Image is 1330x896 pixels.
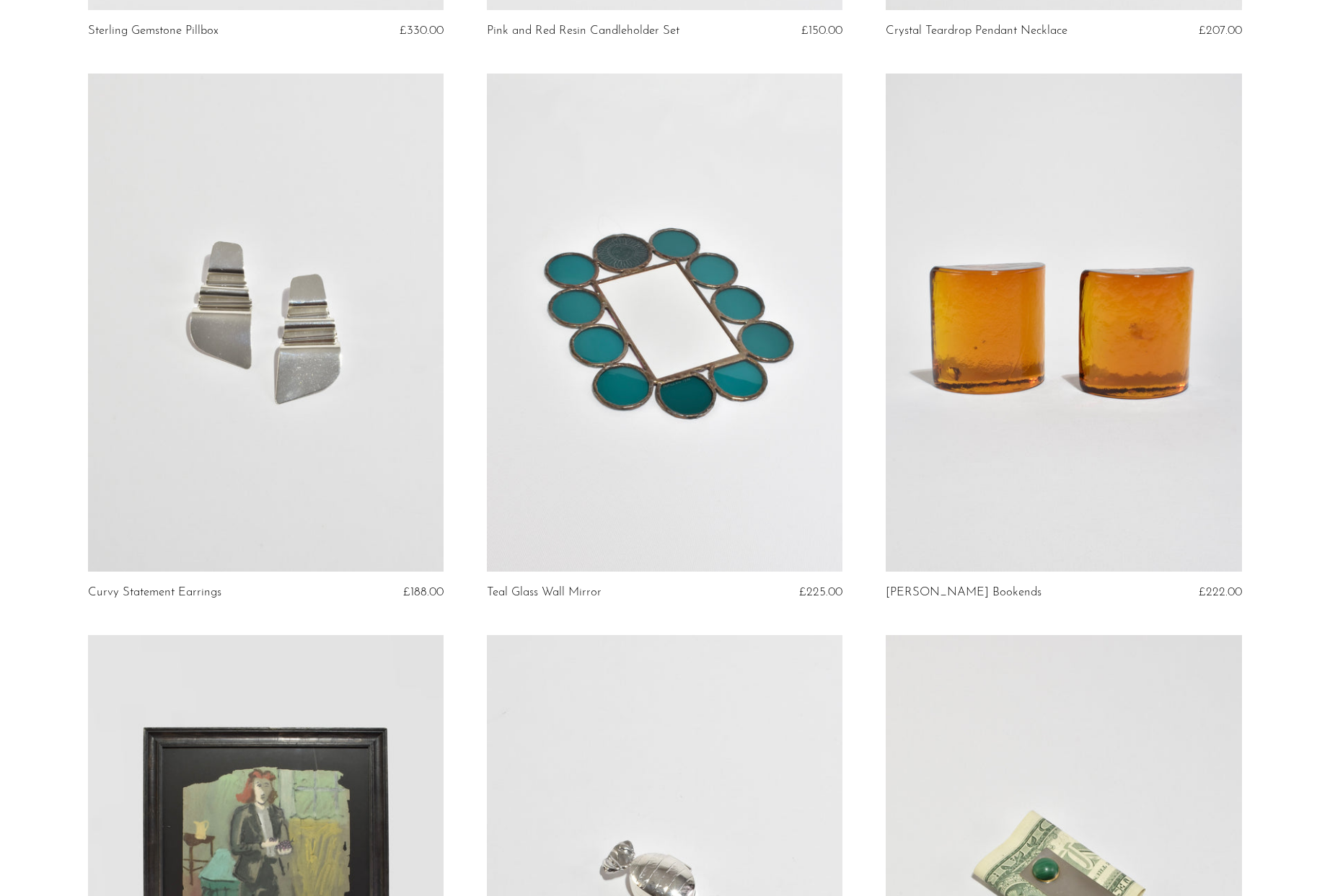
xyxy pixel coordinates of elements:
span: £150.00 [801,25,842,37]
a: Crystal Teardrop Pendant Necklace [886,25,1067,37]
span: £222.00 [1199,586,1242,598]
a: [PERSON_NAME] Bookends [886,586,1041,599]
a: Curvy Statement Earrings [88,586,221,599]
span: £207.00 [1199,25,1242,37]
a: Teal Glass Wall Mirror [487,586,602,599]
span: £225.00 [799,586,842,598]
a: Sterling Gemstone Pillbox [88,25,219,37]
a: Pink and Red Resin Candleholder Set [487,25,679,37]
span: £330.00 [400,25,444,37]
span: £188.00 [403,586,444,598]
